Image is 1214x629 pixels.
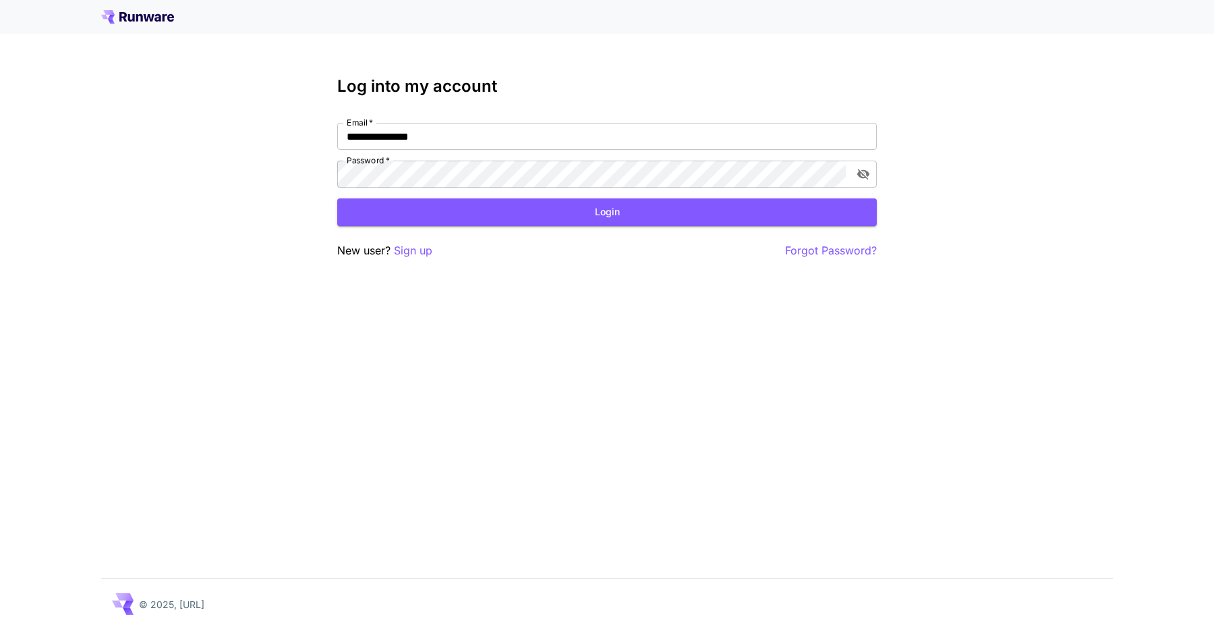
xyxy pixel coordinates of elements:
label: Email [347,117,373,128]
p: New user? [337,242,432,259]
h3: Log into my account [337,77,877,96]
p: © 2025, [URL] [139,597,204,611]
label: Password [347,155,390,166]
button: Forgot Password? [785,242,877,259]
button: Login [337,198,877,226]
button: Sign up [394,242,432,259]
button: toggle password visibility [851,162,875,186]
